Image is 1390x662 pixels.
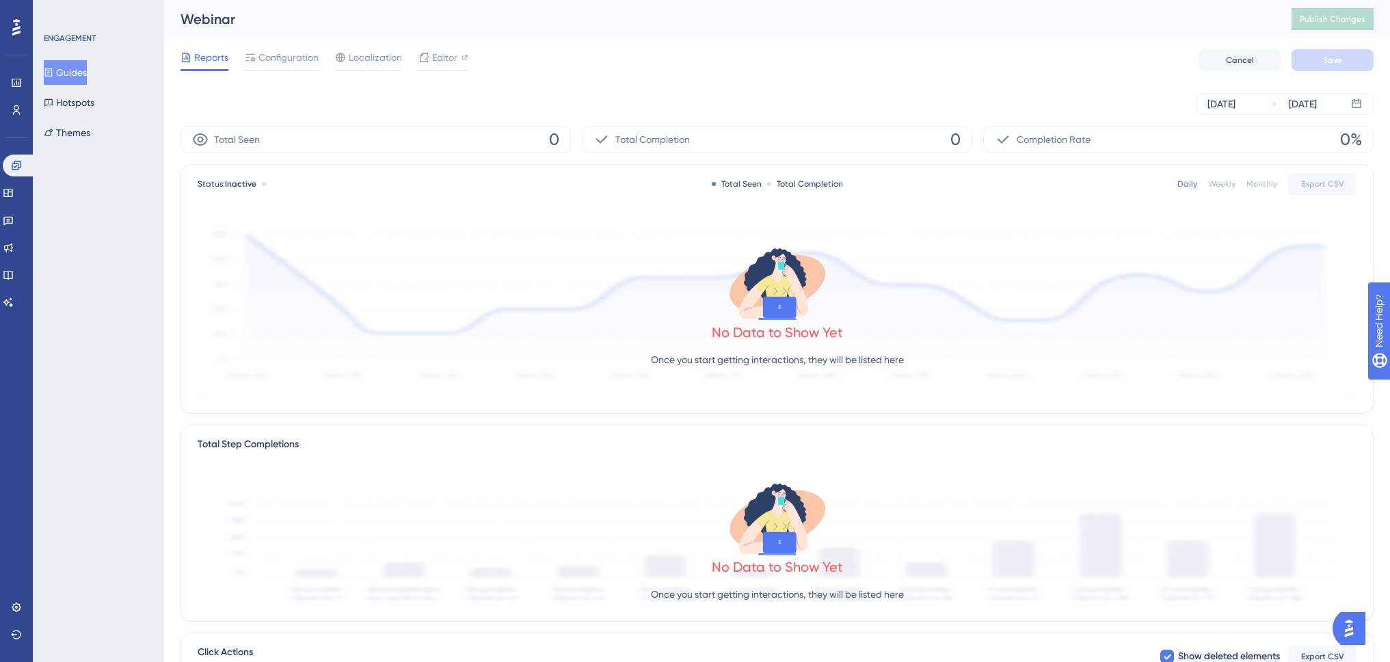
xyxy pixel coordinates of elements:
[44,120,90,145] button: Themes
[1292,8,1374,30] button: Publish Changes
[258,49,319,66] span: Configuration
[615,131,690,148] span: Total Completion
[651,352,904,368] p: Once you start getting interactions, they will be listed here
[1207,96,1235,112] div: [DATE]
[349,49,402,66] span: Localization
[181,10,1257,29] div: Webinar
[1289,96,1317,112] div: [DATE]
[712,557,843,577] div: No Data to Show Yet
[1208,178,1235,189] div: Weekly
[225,179,256,189] span: Inactive
[549,129,559,150] span: 0
[44,60,87,85] button: Guides
[214,131,260,148] span: Total Seen
[1301,178,1344,189] span: Export CSV
[1292,49,1374,71] button: Save
[1333,608,1374,649] iframe: UserGuiding AI Assistant Launcher
[1288,173,1356,195] button: Export CSV
[1226,55,1254,66] span: Cancel
[1301,651,1344,662] span: Export CSV
[1323,55,1342,66] span: Save
[432,49,457,66] span: Editor
[950,129,961,150] span: 0
[1017,131,1091,148] span: Completion Rate
[32,3,85,20] span: Need Help?
[712,323,843,342] div: No Data to Show Yet
[1246,178,1277,189] div: Monthly
[44,90,94,115] button: Hotspots
[767,178,843,189] div: Total Completion
[1199,49,1281,71] button: Cancel
[194,49,228,66] span: Reports
[712,178,762,189] div: Total Seen
[198,178,256,189] span: Status:
[651,586,904,603] p: Once you start getting interactions, they will be listed here
[198,436,299,453] div: Total Step Completions
[1177,178,1197,189] div: Daily
[1340,129,1362,150] span: 0%
[44,33,96,44] div: ENGAGEMENT
[1300,14,1365,25] span: Publish Changes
